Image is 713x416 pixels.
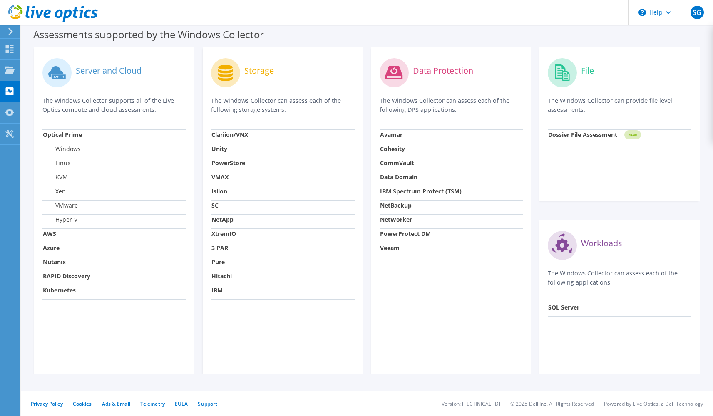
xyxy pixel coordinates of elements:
[380,230,431,238] strong: PowerProtect DM
[211,96,355,114] p: The Windows Collector can assess each of the following storage systems.
[211,230,236,238] strong: XtremIO
[198,400,217,407] a: Support
[510,400,594,407] li: © 2025 Dell Inc. All Rights Reserved
[76,67,142,75] label: Server and Cloud
[581,239,622,248] label: Workloads
[548,269,691,287] p: The Windows Collector can assess each of the following applications.
[380,244,400,252] strong: Veeam
[581,67,594,75] label: File
[380,145,405,153] strong: Cohesity
[413,67,473,75] label: Data Protection
[43,272,90,280] strong: RAPID Discovery
[43,187,66,196] label: Xen
[43,131,82,139] strong: Optical Prime
[43,145,81,153] label: Windows
[548,131,617,139] strong: Dossier File Assessment
[140,400,165,407] a: Telemetry
[380,187,462,195] strong: IBM Spectrum Protect (TSM)
[211,244,228,252] strong: 3 PAR
[43,215,77,224] label: Hyper-V
[380,201,412,209] strong: NetBackup
[244,67,274,75] label: Storage
[43,201,78,210] label: VMware
[175,400,188,407] a: EULA
[604,400,703,407] li: Powered by Live Optics, a Dell Technology
[211,286,223,294] strong: IBM
[380,215,412,223] strong: NetWorker
[211,215,234,223] strong: NetApp
[638,9,646,16] svg: \n
[442,400,500,407] li: Version: [TECHNICAL_ID]
[43,230,56,238] strong: AWS
[43,159,70,167] label: Linux
[629,133,637,137] tspan: NEW!
[73,400,92,407] a: Cookies
[211,131,248,139] strong: Clariion/VNX
[548,303,579,311] strong: SQL Server
[33,30,264,39] label: Assessments supported by the Windows Collector
[42,96,186,114] p: The Windows Collector supports all of the Live Optics compute and cloud assessments.
[43,258,66,266] strong: Nutanix
[380,159,414,167] strong: CommVault
[43,286,76,294] strong: Kubernetes
[691,6,704,19] span: SG
[211,145,227,153] strong: Unity
[211,187,227,195] strong: Isilon
[211,272,232,280] strong: Hitachi
[211,201,219,209] strong: SC
[31,400,63,407] a: Privacy Policy
[380,173,417,181] strong: Data Domain
[211,258,225,266] strong: Pure
[43,173,68,181] label: KVM
[102,400,130,407] a: Ads & Email
[43,244,60,252] strong: Azure
[380,131,402,139] strong: Avamar
[211,159,245,167] strong: PowerStore
[548,96,691,114] p: The Windows Collector can provide file level assessments.
[211,173,229,181] strong: VMAX
[380,96,523,114] p: The Windows Collector can assess each of the following DPS applications.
